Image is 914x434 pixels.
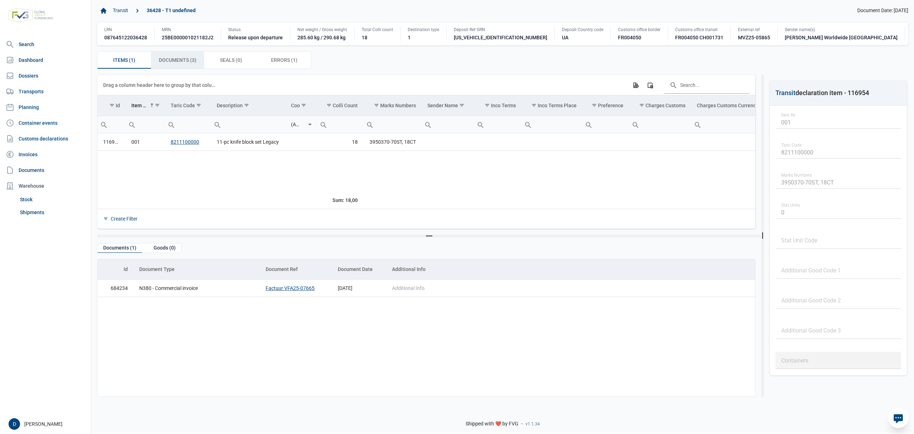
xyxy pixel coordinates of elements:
div: Marks Numbers [380,103,416,108]
td: Column Inco Terms Place [522,95,582,116]
td: N380 - Commercial invoice [134,280,260,297]
div: Inco Terms Place [538,103,577,108]
td: 3950370-70ST, 18CT [363,133,422,151]
input: Filter cell [474,116,521,133]
input: Filter cell [629,116,691,133]
a: Dossiers [3,69,88,83]
td: Column Inco Terms [474,95,521,116]
td: Column Additional Info [386,259,755,280]
div: 087645122036428 [104,34,147,41]
input: Filter cell [691,116,774,133]
td: 116954 [97,133,126,151]
div: Goods (0) [148,243,181,253]
td: Filter cell [211,115,285,133]
button: D [9,418,20,430]
div: Sender Name [427,103,458,108]
span: Show filter options for column 'Sender Name' [459,103,464,108]
td: Filter cell [165,115,211,133]
div: FR004050 [618,34,661,41]
td: Column Preference [582,95,629,116]
span: v1.1.34 [526,421,540,427]
input: Search in the data grid [664,77,749,94]
div: Release upon departure [228,34,283,41]
div: Preference [598,103,623,108]
span: Show filter options for column 'Inco Terms Place' [531,103,537,108]
a: Dashboard [3,53,88,67]
span: [DATE] [338,285,352,291]
div: Item Nr [131,103,148,108]
div: Data grid toolbar [103,75,749,95]
div: Sender name(s) [785,27,898,33]
span: - [521,421,523,427]
div: [US_VEHICLE_IDENTIFICATION_NUMBER] [454,34,547,41]
div: Search box [522,116,534,133]
span: Show filter options for column 'Inco Terms' [484,103,490,108]
div: External ref [738,27,770,33]
input: Filter cell [97,116,126,133]
a: Shipments [17,206,88,219]
input: Filter cell [165,116,211,133]
span: Documents (3) [159,56,196,64]
td: Column Charges Customs [629,95,691,116]
td: Column Document Ref [260,259,332,280]
a: Customs declarations [3,132,88,146]
div: Id [116,103,120,108]
a: Search [3,37,88,51]
div: Search box [422,116,435,133]
div: Coo [291,103,300,108]
div: Search box [97,116,110,133]
div: declaration item - 116954 [775,88,869,98]
a: Stock [17,193,88,206]
td: Filter cell [97,115,126,133]
td: Column Marks Numbers [363,95,422,116]
td: Column Sender Name [422,95,474,116]
input: Filter cell [317,116,364,133]
div: FR004050 CH001731 [675,34,723,41]
td: Column Colli Count [317,95,364,116]
td: 18 [317,133,364,151]
div: Search box [691,116,704,133]
span: Show filter options for column 'Preference' [592,103,597,108]
input: Filter cell [422,116,474,133]
div: Drag a column header here to group by that column [103,79,218,91]
a: Transit [110,5,131,17]
td: Filter cell [474,115,521,133]
div: Search box [474,116,487,133]
input: Filter cell [211,116,285,133]
div: Colli Count Sum: 18,00 [323,197,358,204]
div: [PERSON_NAME] [9,418,87,430]
div: Search box [582,116,595,133]
div: Colli Count [333,103,358,108]
td: Filter cell [582,115,629,133]
div: UA [562,34,603,41]
div: Split bar [761,75,764,397]
div: Customs office border [618,27,661,33]
span: Show filter options for column 'Colli Count' [326,103,332,108]
td: 001 [126,133,165,151]
a: Container events [3,116,88,130]
div: MRN [162,27,214,33]
div: LRN [104,27,147,33]
div: Export all data to Excel [629,79,642,92]
span: Transit [775,89,795,97]
td: Filter cell [363,115,422,133]
div: Net weight / Gross weight [297,27,347,33]
div: Create Filter [111,216,137,222]
div: 18 [362,34,393,41]
span: Seals (0) [220,56,242,64]
span: Items (1) [113,56,135,64]
div: 1 [408,34,439,41]
div: Total Colli count [362,27,393,33]
td: Filter cell [285,115,317,133]
div: Deposit Country code [562,27,603,33]
span: Errors (1) [271,56,297,64]
div: Search box [126,116,139,133]
div: Documents (1) [97,243,142,253]
div: Split bar [97,235,761,237]
div: Data grid with 1 rows and 23 columns [97,75,755,228]
a: Invoices [3,147,88,162]
td: Filter cell [629,115,691,133]
div: 285.60 kg / 290.68 kg [297,34,347,41]
span: Show filter options for column 'Item Nr' [155,103,160,108]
